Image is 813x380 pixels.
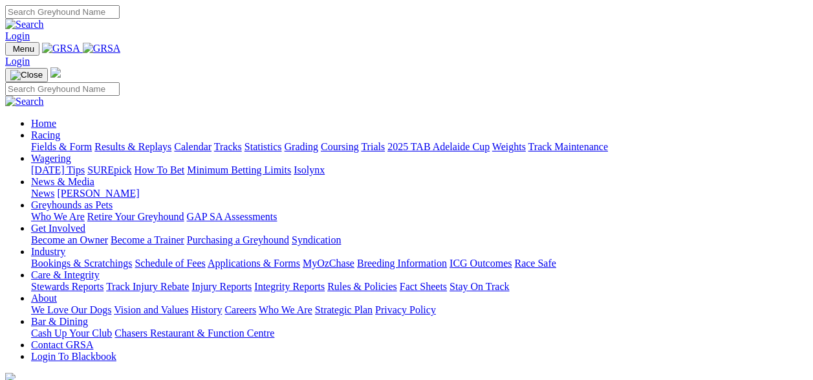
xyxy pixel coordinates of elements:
a: Race Safe [514,258,556,269]
a: Retire Your Greyhound [87,211,184,222]
a: Trials [361,141,385,152]
div: Bar & Dining [31,328,808,339]
a: Isolynx [294,164,325,175]
img: GRSA [83,43,121,54]
a: Get Involved [31,223,85,234]
a: Schedule of Fees [135,258,205,269]
a: Applications & Forms [208,258,300,269]
a: News & Media [31,176,94,187]
div: Greyhounds as Pets [31,211,808,223]
a: Weights [492,141,526,152]
img: Search [5,19,44,30]
a: Home [31,118,56,129]
a: We Love Our Dogs [31,304,111,315]
div: Get Involved [31,234,808,246]
a: Login To Blackbook [31,351,116,362]
div: News & Media [31,188,808,199]
a: How To Bet [135,164,185,175]
input: Search [5,5,120,19]
a: Minimum Betting Limits [187,164,291,175]
a: Bar & Dining [31,316,88,327]
a: Statistics [244,141,282,152]
a: Who We Are [259,304,312,315]
a: Greyhounds as Pets [31,199,113,210]
img: Close [10,70,43,80]
a: Injury Reports [191,281,252,292]
a: Calendar [174,141,211,152]
a: ICG Outcomes [450,258,512,269]
a: Track Maintenance [528,141,608,152]
a: [PERSON_NAME] [57,188,139,199]
a: Privacy Policy [375,304,436,315]
a: Fact Sheets [400,281,447,292]
a: Vision and Values [114,304,188,315]
a: GAP SA Assessments [187,211,277,222]
a: SUREpick [87,164,131,175]
a: Coursing [321,141,359,152]
a: Results & Replays [94,141,171,152]
button: Toggle navigation [5,68,48,82]
div: About [31,304,808,316]
a: Login [5,30,30,41]
a: Track Injury Rebate [106,281,189,292]
a: Login [5,56,30,67]
a: 2025 TAB Adelaide Cup [387,141,490,152]
a: Industry [31,246,65,257]
a: Tracks [214,141,242,152]
a: Wagering [31,153,71,164]
div: Care & Integrity [31,281,808,293]
a: Rules & Policies [327,281,397,292]
a: Stay On Track [450,281,509,292]
a: Become an Owner [31,234,108,245]
a: News [31,188,54,199]
a: Contact GRSA [31,339,93,350]
input: Search [5,82,120,96]
a: History [191,304,222,315]
a: Breeding Information [357,258,447,269]
a: Bookings & Scratchings [31,258,132,269]
a: About [31,293,57,304]
img: Search [5,96,44,107]
a: Syndication [292,234,341,245]
a: Cash Up Your Club [31,328,112,339]
a: Care & Integrity [31,269,100,280]
a: Who We Are [31,211,85,222]
div: Industry [31,258,808,269]
span: Menu [13,44,34,54]
img: GRSA [42,43,80,54]
a: [DATE] Tips [31,164,85,175]
a: Careers [224,304,256,315]
a: Strategic Plan [315,304,373,315]
div: Wagering [31,164,808,176]
a: Become a Trainer [111,234,184,245]
div: Racing [31,141,808,153]
a: Racing [31,129,60,140]
a: Purchasing a Greyhound [187,234,289,245]
a: Integrity Reports [254,281,325,292]
a: Grading [285,141,318,152]
a: Stewards Reports [31,281,103,292]
a: MyOzChase [303,258,354,269]
a: Chasers Restaurant & Function Centre [114,328,274,339]
img: logo-grsa-white.png [50,67,61,78]
button: Toggle navigation [5,42,39,56]
a: Fields & Form [31,141,92,152]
